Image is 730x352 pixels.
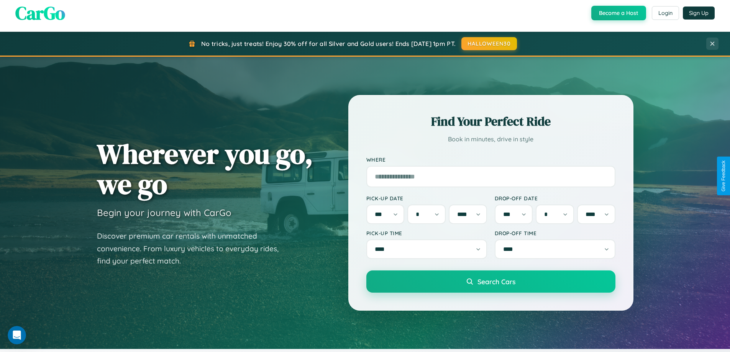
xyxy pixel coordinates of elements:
label: Where [366,156,615,163]
label: Drop-off Time [495,230,615,236]
button: Sign Up [683,7,715,20]
button: HALLOWEEN30 [461,37,517,50]
label: Pick-up Date [366,195,487,201]
button: Login [652,6,679,20]
button: Search Cars [366,270,615,293]
span: Search Cars [477,277,515,286]
h1: Wherever you go, we go [97,139,313,199]
span: No tricks, just treats! Enjoy 30% off for all Silver and Gold users! Ends [DATE] 1pm PT. [201,40,456,47]
p: Book in minutes, drive in style [366,134,615,145]
p: Discover premium car rentals with unmatched convenience. From luxury vehicles to everyday rides, ... [97,230,289,267]
span: CarGo [15,0,65,26]
div: Give Feedback [721,160,726,192]
h3: Begin your journey with CarGo [97,207,231,218]
button: Become a Host [591,6,646,20]
label: Drop-off Date [495,195,615,201]
iframe: Intercom live chat [8,326,26,344]
h2: Find Your Perfect Ride [366,113,615,130]
label: Pick-up Time [366,230,487,236]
